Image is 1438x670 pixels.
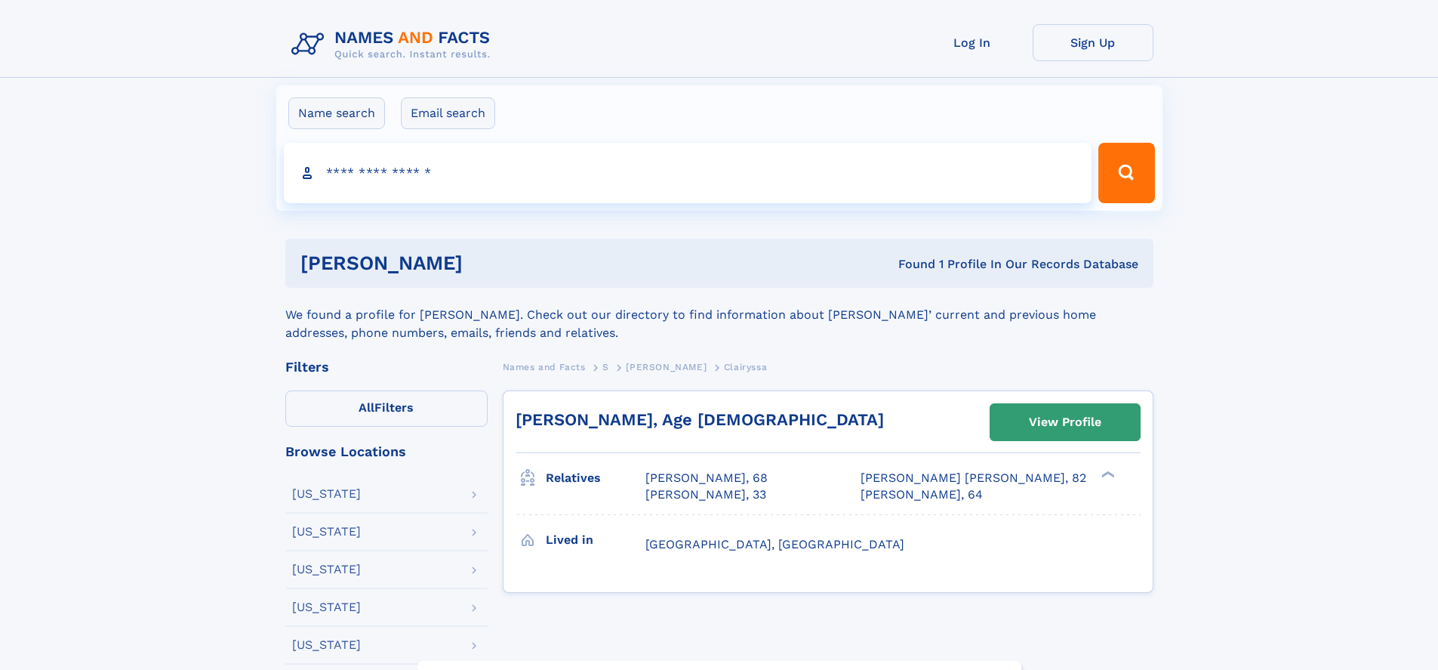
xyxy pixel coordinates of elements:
a: [PERSON_NAME] [PERSON_NAME], 82 [861,470,1086,486]
h1: [PERSON_NAME] [300,254,681,273]
label: Filters [285,391,488,427]
span: [GEOGRAPHIC_DATA], [GEOGRAPHIC_DATA] [645,537,904,551]
a: Sign Up [1033,24,1153,61]
h3: Lived in [546,527,645,553]
span: [PERSON_NAME] [626,362,707,372]
a: S [602,357,609,376]
div: [US_STATE] [292,601,361,613]
img: Logo Names and Facts [285,24,503,65]
div: Browse Locations [285,445,488,459]
a: Log In [912,24,1033,61]
div: Filters [285,360,488,374]
div: ❯ [1098,470,1116,480]
a: [PERSON_NAME] [626,357,707,376]
span: S [602,362,609,372]
div: [US_STATE] [292,526,361,538]
a: View Profile [990,404,1140,440]
a: [PERSON_NAME], 68 [645,470,768,486]
div: We found a profile for [PERSON_NAME]. Check out our directory to find information about [PERSON_N... [285,288,1153,342]
span: All [359,400,374,415]
div: [US_STATE] [292,563,361,576]
a: [PERSON_NAME], 33 [645,486,766,503]
label: Name search [288,97,385,129]
button: Search Button [1098,143,1154,203]
h3: Relatives [546,465,645,491]
div: Found 1 Profile In Our Records Database [680,256,1138,273]
label: Email search [401,97,495,129]
div: View Profile [1029,405,1101,440]
div: [US_STATE] [292,488,361,500]
a: [PERSON_NAME], 64 [861,486,983,503]
a: Names and Facts [503,357,586,376]
input: search input [284,143,1092,203]
span: Clairyssa [724,362,767,372]
a: [PERSON_NAME], Age [DEMOGRAPHIC_DATA] [516,410,884,429]
div: [US_STATE] [292,639,361,651]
